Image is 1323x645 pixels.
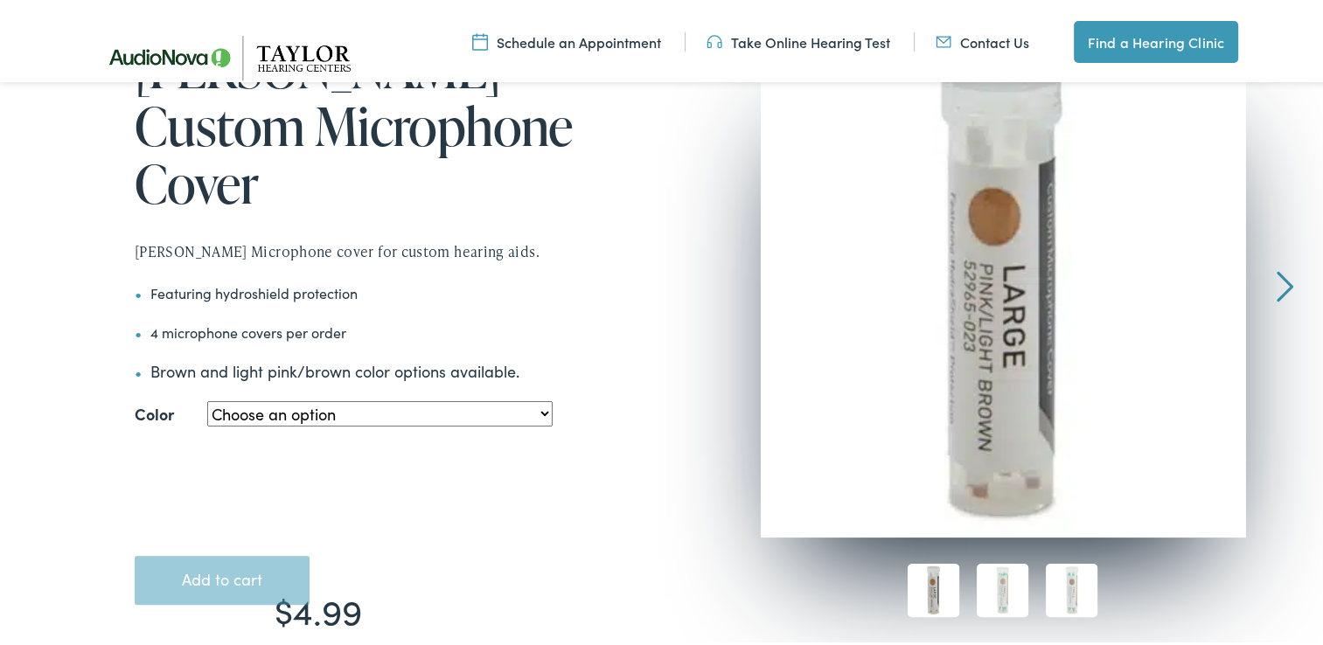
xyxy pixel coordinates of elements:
[150,319,346,338] span: 4 microphone covers per order
[707,29,722,48] img: utility icon
[707,29,890,48] a: Take Online Hearing Test
[135,552,310,601] button: Add to cart
[1046,560,1097,614] img: 52963-006-100x100.jpg
[135,36,668,209] h1: [PERSON_NAME] Custom Microphone Cover
[275,582,293,631] span: $
[977,560,1028,614] img: 52963-023-omc-small-plb-B-100x100.jpg
[472,29,488,48] img: utility icon
[761,50,1245,534] picture: 52965-023-B
[908,560,959,614] img: 52965-023-B-100x100.jpg
[1074,17,1238,59] a: Find a Hearing Clinic
[135,395,174,427] label: Color
[936,29,951,48] img: utility icon
[275,582,362,631] bdi: 4.99
[472,29,661,48] a: Schedule an Appointment
[150,280,358,299] span: Featuring hydroshield protection
[135,356,668,379] li: Brown and light pink/brown color options available.
[936,29,1029,48] a: Contact Us
[135,238,540,258] span: [PERSON_NAME] Microphone cover for custom hearing aids.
